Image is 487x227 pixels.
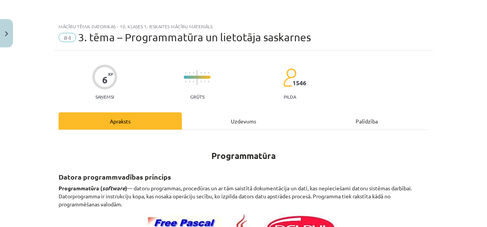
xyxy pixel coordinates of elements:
span: XP [108,72,113,76]
img: icon-short-line-57e1e144782c952c97e751825c79c345078a6d821885a25fce030b3d8c18986b.svg [208,72,209,74]
span: 1546 [293,79,306,86]
strong: Datora programmvadības princips [59,172,171,181]
img: icon-short-line-57e1e144782c952c97e751825c79c345078a6d821885a25fce030b3d8c18986b.svg [185,72,186,74]
p: Saņemsi [92,94,117,99]
p: Grūts [190,94,204,99]
div: Apraksts [59,112,182,130]
div: Palīdzība [305,112,428,130]
img: icon-short-line-57e1e144782c952c97e751825c79c345078a6d821885a25fce030b3d8c18986b.svg [185,81,186,83]
img: icon-short-line-57e1e144782c952c97e751825c79c345078a6d821885a25fce030b3d8c18986b.svg [193,72,194,74]
img: icon-short-line-57e1e144782c952c97e751825c79c345078a6d821885a25fce030b3d8c18986b.svg [204,72,205,74]
span: 3. tēma – Programmatūra un lietotāja saskarnes [78,31,311,44]
img: icon-long-line-d9ea69661e0d244f92f715978eff75569469978d946b2353a9bb055b3ed8787d.svg [197,70,198,85]
img: icon-short-line-57e1e144782c952c97e751825c79c345078a6d821885a25fce030b3d8c18986b.svg [189,72,190,74]
img: icon-close-lesson-0947bae3869378f0d4975bcd49f059093ad1ed9edebbc8119c70593378902aed.svg [5,31,8,36]
div: 6 [102,75,108,85]
div: Uzdevums [182,112,305,130]
div: Mācību tēma: Datorikas - 10. klases 1. ieskaites mācību materiāls [59,24,428,29]
em: software [102,185,125,191]
strong: Programmatūra [211,150,276,161]
span: #4 [59,33,76,42]
img: icon-short-line-57e1e144782c952c97e751825c79c345078a6d821885a25fce030b3d8c18986b.svg [193,81,194,83]
img: icon-short-line-57e1e144782c952c97e751825c79c345078a6d821885a25fce030b3d8c18986b.svg [189,81,190,83]
p: pilda [284,94,296,99]
img: icon-short-line-57e1e144782c952c97e751825c79c345078a6d821885a25fce030b3d8c18986b.svg [204,81,205,83]
img: students-c634bb4e5e11cddfef0936a35e636f08e4e9abd3cc4e673bd6f9a4125e45ecb1.svg [283,68,296,87]
p: — datoru programmas, procedūras un ar tām saistītā dokumentācija un dati, kas nepieciešami datoru... [59,184,428,208]
strong: Programmatūra ( ) [59,185,127,191]
img: icon-short-line-57e1e144782c952c97e751825c79c345078a6d821885a25fce030b3d8c18986b.svg [208,81,209,83]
